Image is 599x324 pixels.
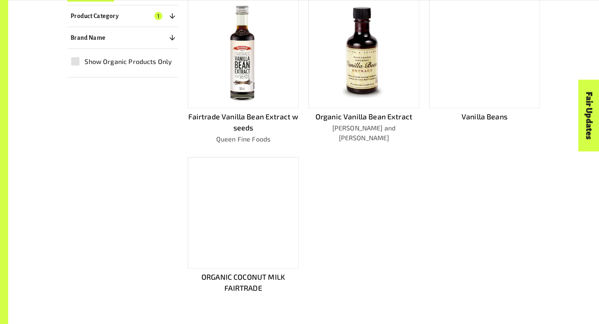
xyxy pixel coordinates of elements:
[309,111,419,122] p: Organic Vanilla Bean Extract
[67,9,178,23] button: Product Category
[188,157,299,294] a: ORGANIC COCONUT MILK FAIRTRADE
[188,134,299,144] p: Queen Fine Foods
[188,111,299,133] p: Fairtrade Vanilla Bean Extract w seeds
[85,57,172,66] span: Show Organic Products Only
[154,12,162,20] span: 1
[71,33,106,43] p: Brand Name
[188,272,299,294] p: ORGANIC COCONUT MILK FAIRTRADE
[429,111,540,122] p: Vanilla Beans
[309,123,419,143] p: [PERSON_NAME] and [PERSON_NAME]
[71,11,119,21] p: Product Category
[67,30,178,45] button: Brand Name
